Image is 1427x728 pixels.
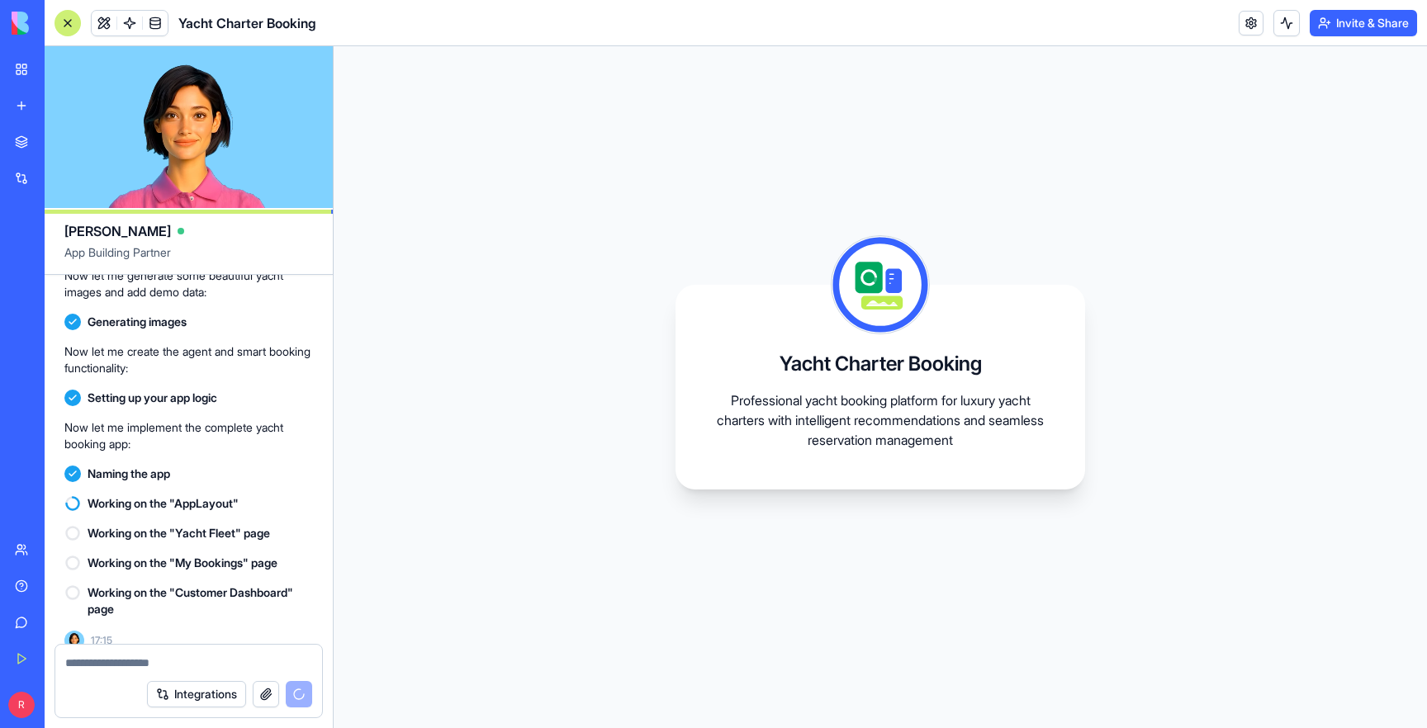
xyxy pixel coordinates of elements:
[12,12,114,35] img: logo
[715,390,1045,450] p: Professional yacht booking platform for luxury yacht charters with intelligent recommendations an...
[64,631,84,650] img: Ella_00000_wcx2te.png
[88,584,313,617] span: Working on the "Customer Dashboard" page
[178,13,316,33] span: Yacht Charter Booking
[91,634,112,647] span: 17:15
[88,555,277,571] span: Working on the "My Bookings" page
[64,244,313,274] span: App Building Partner
[1310,10,1417,36] button: Invite & Share
[88,525,270,541] span: Working on the "Yacht Fleet" page
[88,495,239,512] span: Working on the "AppLayout"
[8,692,35,718] span: R
[64,221,171,241] span: [PERSON_NAME]
[88,390,217,406] span: Setting up your app logic
[64,419,313,452] p: Now let me implement the complete yacht booking app:
[147,681,246,707] button: Integrations
[88,314,187,330] span: Generating images
[88,466,170,482] span: Naming the app
[64,267,313,300] p: Now let me generate some beautiful yacht images and add demo data:
[64,343,313,376] p: Now let me create the agent and smart booking functionality:
[780,351,982,377] h3: Yacht Charter Booking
